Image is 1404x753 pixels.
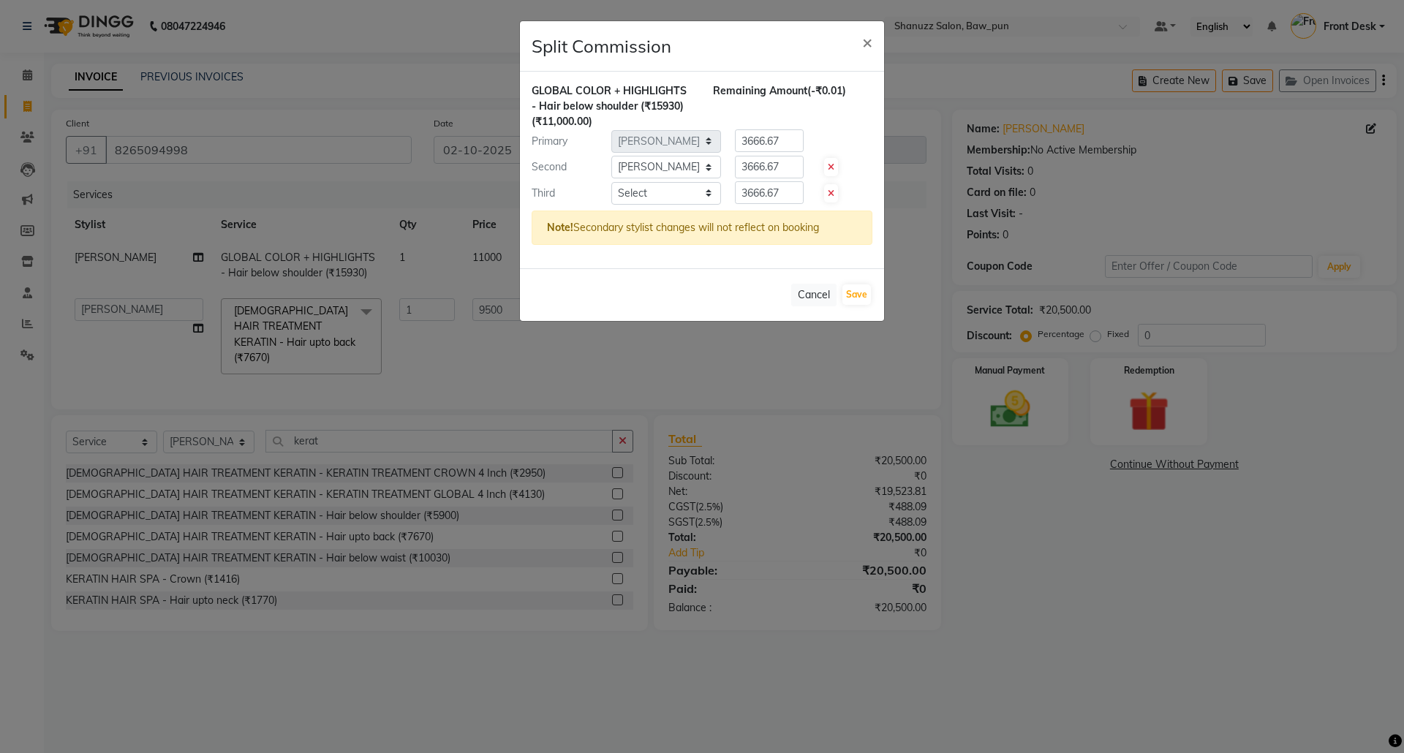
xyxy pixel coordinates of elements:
div: Secondary stylist changes will not reflect on booking [532,211,872,245]
div: Primary [521,134,611,149]
button: Close [850,21,884,62]
h4: Split Commission [532,33,671,59]
button: Cancel [791,284,837,306]
button: Save [842,284,871,305]
span: GLOBAL COLOR + HIGHLIGHTS - Hair below shoulder (₹15930) [532,84,687,113]
div: Third [521,186,611,201]
strong: Note! [547,221,573,234]
span: (₹11,000.00) [532,115,592,128]
span: Remaining Amount [713,84,807,97]
span: (-₹0.01) [807,84,846,97]
div: Second [521,159,611,175]
span: × [862,31,872,53]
